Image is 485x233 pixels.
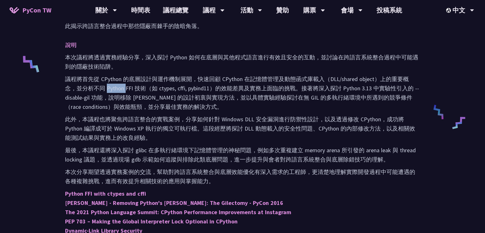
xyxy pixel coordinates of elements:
[10,7,19,13] img: Home icon of PyCon TW 2025
[22,5,51,15] span: PyCon TW
[65,190,146,197] a: Python FFI with ctypes and cffi
[65,199,283,207] a: [PERSON_NAME] - Removing Python's [PERSON_NAME]: The Gilectomy - PyCon 2016
[65,53,420,71] p: 本次議程將透過實務經驗分享，深入探討 Python 如何在底層與其他程式語言進行有效且安全的互動，並討論在跨語言系統整合過程中可能遇到的隱蔽技術陷阱。
[65,218,238,225] a: PEP 703 – Making the Global Interpreter Lock Optional in CPython
[65,208,291,216] a: The 2021 Python Language Summit: CPython Performance Improvements at Instagram
[65,167,420,186] p: 本次分享期望透過實務案例的交流，幫助對跨語言系統整合與底層效能優化有深入需求的工程師，更清楚地理解實際開發過程中可能遭遇的各種複雜挑戰，進而有效提升相關技術的應用與掌握能力。
[65,74,420,111] p: 議程將首先從 CPython 的底層設計與運作機制展開，快速回顧 CPython 在記憶體管理及動態函式庫載入（DLL/shared object）上的重要概念，並分析不同 Python FFI...
[65,146,420,164] p: 最後，本議程還將深入探討 glibc 在多執行緒環境下記憶體管理的神秘問題，例如多次重複建立 memory arena 所引發的 arena leak 與 thread locking 議題，並...
[65,115,420,142] p: 此外，本議程也將聚焦跨語言整合的實戰案例，分享如何針對 Windows DLL 安全漏洞進行防禦性設計，以及透過修改 CPython，成功將 Python 編譯成可於 Windows XP 執行...
[65,40,407,49] p: 說明
[446,8,452,13] img: Locale Icon
[3,2,58,18] a: PyCon TW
